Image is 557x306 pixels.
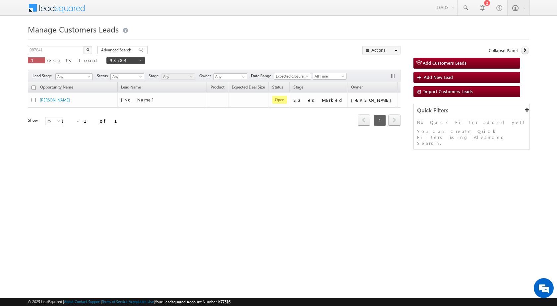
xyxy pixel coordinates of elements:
[362,46,401,54] button: Actions
[161,73,195,80] a: Any
[28,117,40,123] div: Show
[274,73,311,80] a: Expected Closure Date
[199,73,214,79] span: Owner
[102,299,128,304] a: Terms of Service
[40,97,70,102] a: [PERSON_NAME]
[28,24,119,34] span: Manage Customers Leads
[417,128,526,146] p: You can create Quick Filters using Advanced Search.
[161,74,193,80] span: Any
[28,299,230,305] span: © 2025 LeadSquared | | | | |
[75,299,101,304] a: Contact Support
[56,74,90,80] span: Any
[269,84,286,92] a: Status
[358,115,370,126] a: prev
[251,73,274,79] span: Date Range
[55,73,93,80] a: Any
[424,74,453,80] span: Add New Lead
[111,74,142,80] span: Any
[398,83,418,92] span: Actions
[121,97,157,102] span: [No Name]
[228,84,268,92] a: Expected Deal Size
[45,117,62,125] a: 25
[423,89,473,94] span: Import Customers Leads
[414,104,529,117] div: Quick Filters
[351,97,395,103] div: [PERSON_NAME]
[110,73,144,80] a: Any
[31,86,36,90] input: Check all records
[351,85,363,90] span: Owner
[290,84,307,92] a: Stage
[64,299,74,304] a: About
[149,73,161,79] span: Stage
[155,299,230,304] span: Your Leadsquared Account Number is
[358,114,370,126] span: prev
[313,73,344,79] span: All Time
[61,117,125,125] div: 1 - 1 of 1
[388,114,401,126] span: next
[374,115,386,126] span: 1
[489,47,518,53] span: Collapse Panel
[293,85,303,90] span: Stage
[129,299,154,304] a: Acceptable Use
[388,115,401,126] a: next
[423,60,466,66] span: Add Customers Leads
[47,57,99,63] span: results found
[86,48,90,51] img: Search
[37,84,77,92] a: Opportunity Name
[32,73,54,79] span: Lead Stage
[417,119,526,125] p: No Quick Filter added yet!
[97,73,110,79] span: Status
[220,299,230,304] span: 77516
[40,85,73,90] span: Opportunity Name
[313,73,346,80] a: All Time
[232,85,265,90] span: Expected Deal Size
[101,47,133,53] span: Advanced Search
[274,73,309,79] span: Expected Closure Date
[214,73,247,80] input: Type to Search
[31,57,42,63] span: 1
[293,97,344,103] div: Sales Marked
[118,84,144,92] span: Lead Name
[238,74,247,80] a: Show All Items
[110,57,135,63] span: 987841
[211,85,224,90] span: Product
[272,96,287,104] span: Open
[45,118,63,124] span: 25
